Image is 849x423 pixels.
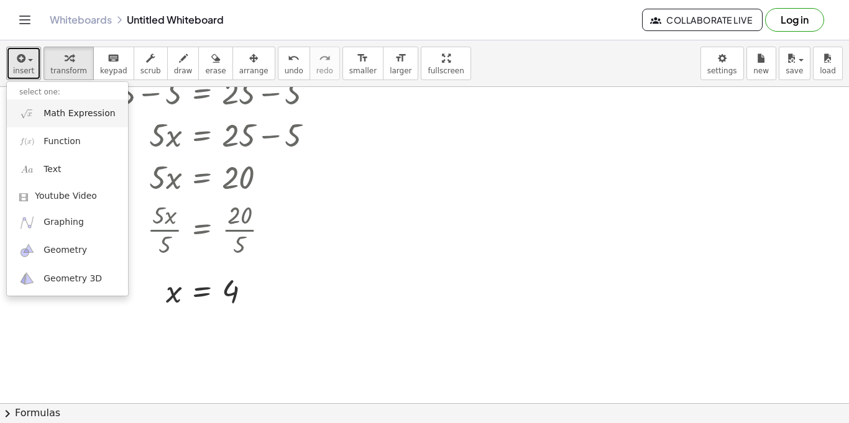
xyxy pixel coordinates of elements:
[7,184,128,209] a: Youtube Video
[753,66,769,75] span: new
[7,99,128,127] a: Math Expression
[653,14,752,25] span: Collaborate Live
[35,190,97,202] span: Youtube Video
[93,47,134,80] button: keyboardkeypad
[7,237,128,265] a: Geometry
[44,107,115,120] span: Math Expression
[765,8,824,32] button: Log in
[100,66,127,75] span: keypad
[7,85,128,99] li: select one:
[19,134,35,149] img: f_x.png
[779,47,810,80] button: save
[174,66,193,75] span: draw
[342,47,383,80] button: format_sizesmaller
[310,47,340,80] button: redoredo
[19,271,35,286] img: ggb-3d.svg
[44,47,94,80] button: transform
[746,47,776,80] button: new
[44,216,84,229] span: Graphing
[232,47,275,80] button: arrange
[44,244,87,257] span: Geometry
[15,10,35,30] button: Toggle navigation
[357,51,369,66] i: format_size
[205,66,226,75] span: erase
[642,9,763,31] button: Collaborate Live
[19,162,35,178] img: Aa.png
[383,47,418,80] button: format_sizelarger
[19,106,35,121] img: sqrt_x.png
[50,14,112,26] a: Whiteboards
[285,66,303,75] span: undo
[134,47,168,80] button: scrub
[349,66,377,75] span: smaller
[19,215,35,230] img: ggb-graphing.svg
[820,66,836,75] span: load
[316,66,333,75] span: redo
[167,47,200,80] button: draw
[288,51,300,66] i: undo
[319,51,331,66] i: redo
[278,47,310,80] button: undoundo
[421,47,470,80] button: fullscreen
[395,51,406,66] i: format_size
[7,156,128,184] a: Text
[7,265,128,293] a: Geometry 3D
[786,66,803,75] span: save
[198,47,232,80] button: erase
[140,66,161,75] span: scrub
[390,66,411,75] span: larger
[707,66,737,75] span: settings
[239,66,268,75] span: arrange
[428,66,464,75] span: fullscreen
[7,209,128,237] a: Graphing
[813,47,843,80] button: load
[44,273,102,285] span: Geometry 3D
[700,47,744,80] button: settings
[6,47,41,80] button: insert
[108,51,119,66] i: keyboard
[13,66,34,75] span: insert
[44,135,81,148] span: Function
[19,243,35,258] img: ggb-geometry.svg
[50,66,87,75] span: transform
[44,163,61,176] span: Text
[7,127,128,155] a: Function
